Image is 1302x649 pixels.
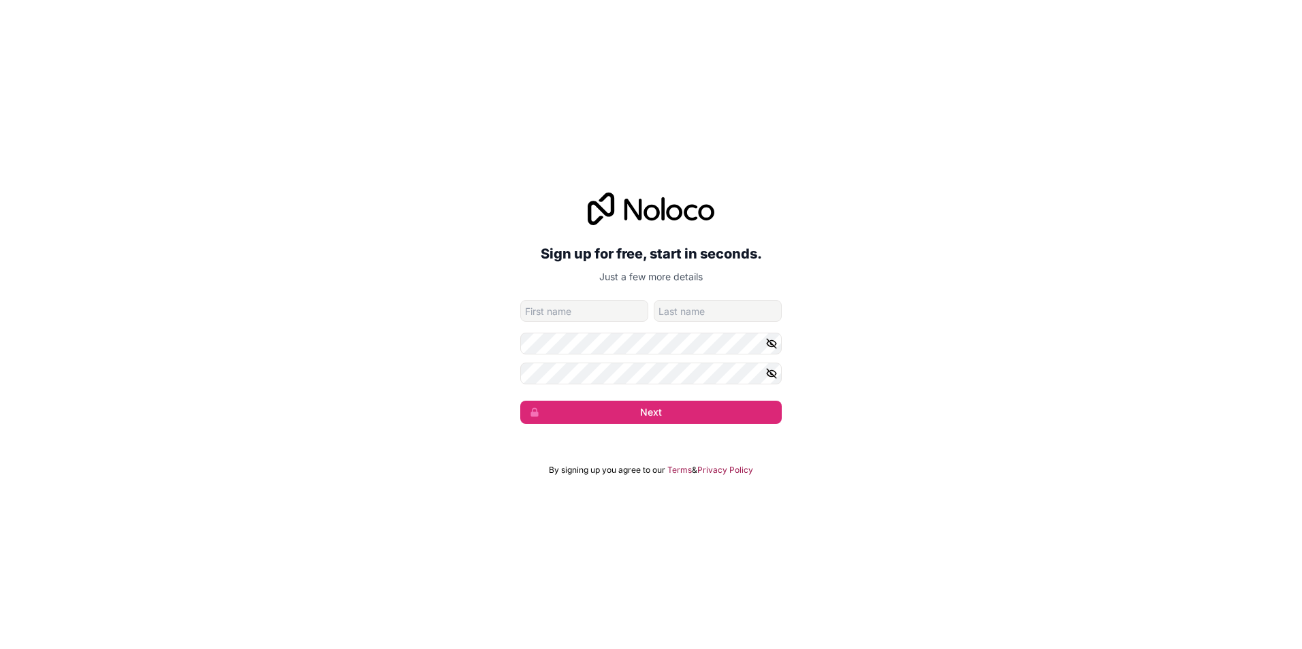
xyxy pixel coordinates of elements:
[692,465,697,476] span: &
[520,333,782,354] input: Password
[520,363,782,384] input: Confirm password
[667,465,692,476] a: Terms
[654,300,782,322] input: family-name
[549,465,665,476] span: By signing up you agree to our
[697,465,753,476] a: Privacy Policy
[520,270,782,284] p: Just a few more details
[520,401,782,424] button: Next
[520,300,648,322] input: given-name
[520,242,782,266] h2: Sign up for free, start in seconds.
